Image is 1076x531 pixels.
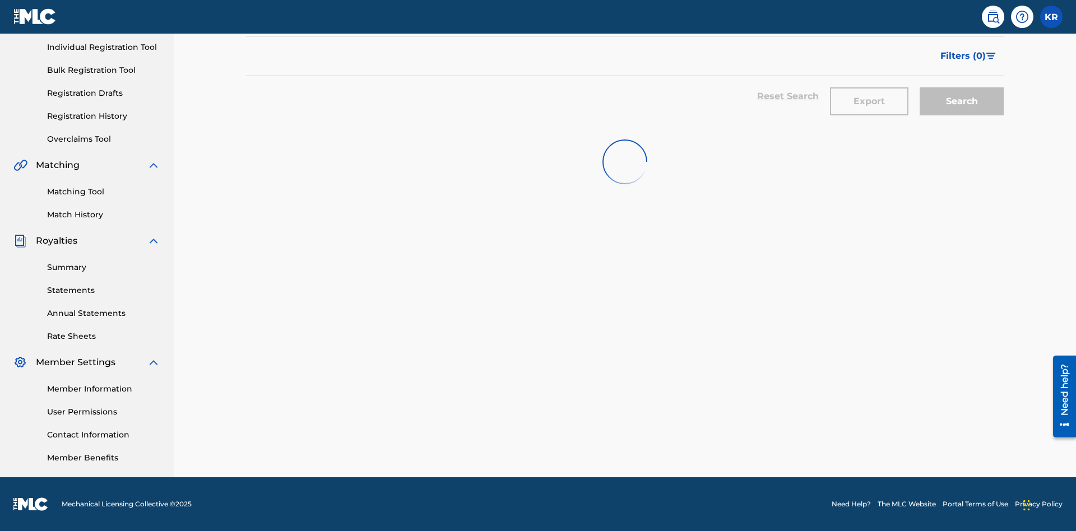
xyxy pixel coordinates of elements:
[47,429,160,441] a: Contact Information
[878,499,936,509] a: The MLC Website
[47,133,160,145] a: Overclaims Tool
[147,159,160,172] img: expand
[943,499,1008,509] a: Portal Terms of Use
[147,234,160,248] img: expand
[36,159,80,172] span: Matching
[47,186,160,198] a: Matching Tool
[1040,6,1063,28] div: User Menu
[986,53,996,59] img: filter
[940,49,986,63] span: Filters ( 0 )
[986,10,1000,24] img: search
[47,308,160,319] a: Annual Statements
[13,159,27,172] img: Matching
[982,6,1004,28] a: Public Search
[1015,10,1029,24] img: help
[47,383,160,395] a: Member Information
[1015,499,1063,509] a: Privacy Policy
[47,87,160,99] a: Registration Drafts
[1020,477,1076,531] iframe: Chat Widget
[47,110,160,122] a: Registration History
[47,209,160,221] a: Match History
[47,41,160,53] a: Individual Registration Tool
[13,8,57,25] img: MLC Logo
[36,234,77,248] span: Royalties
[1011,6,1033,28] div: Help
[47,285,160,296] a: Statements
[47,330,160,342] a: Rate Sheets
[13,234,27,248] img: Royalties
[36,356,115,369] span: Member Settings
[47,262,160,273] a: Summary
[62,499,192,509] span: Mechanical Licensing Collective © 2025
[47,64,160,76] a: Bulk Registration Tool
[1045,351,1076,443] iframe: Resource Center
[47,452,160,464] a: Member Benefits
[934,42,1004,70] button: Filters (0)
[13,356,27,369] img: Member Settings
[832,499,871,509] a: Need Help?
[13,497,48,511] img: logo
[47,406,160,418] a: User Permissions
[602,139,647,184] img: preloader
[1023,488,1030,522] div: Drag
[147,356,160,369] img: expand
